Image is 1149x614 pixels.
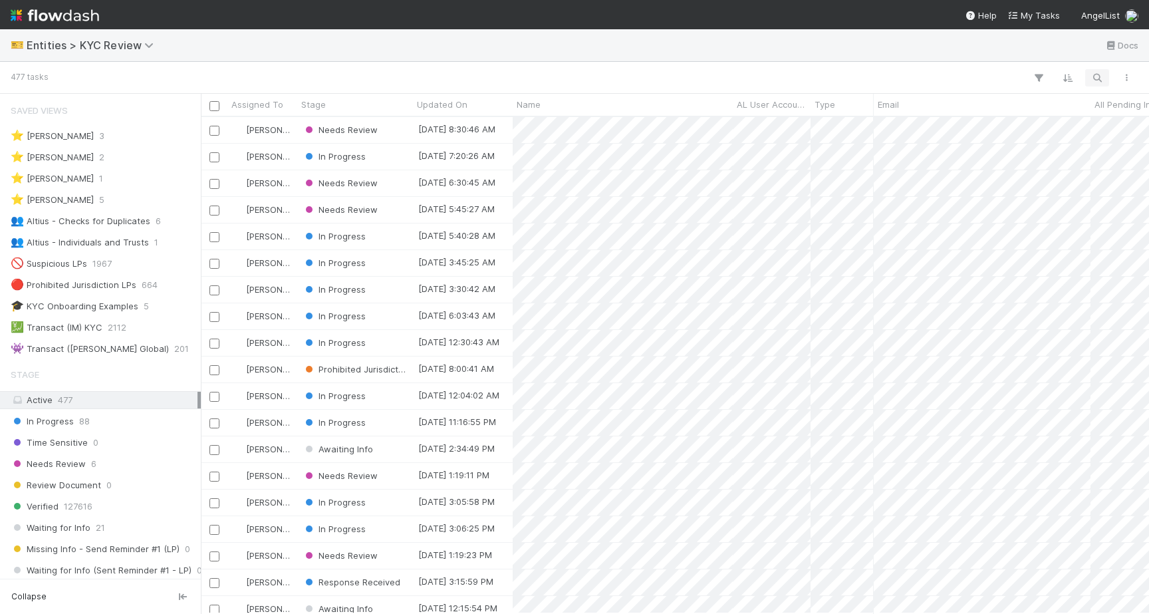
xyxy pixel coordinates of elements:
span: Needs Review [303,470,378,481]
span: [PERSON_NAME] [246,577,313,587]
span: Entities > KYC Review [27,39,160,52]
span: Needs Review [303,550,378,561]
small: 477 tasks [11,71,49,83]
span: Updated On [417,98,467,111]
div: Active [11,392,197,408]
span: 0 [93,434,98,451]
span: [PERSON_NAME] [246,204,313,215]
div: [DATE] 1:19:11 PM [418,468,489,482]
input: Toggle Row Selected [209,472,219,482]
img: avatar_73a733c5-ce41-4a22-8c93-0dca612da21e.png [233,204,244,215]
img: avatar_7d83f73c-397d-4044-baf2-bb2da42e298f.png [233,337,244,348]
img: avatar_7d83f73c-397d-4044-baf2-bb2da42e298f.png [233,364,244,375]
span: Awaiting Info [303,444,373,454]
img: avatar_7d83f73c-397d-4044-baf2-bb2da42e298f.png [233,417,244,428]
span: ⭐ [11,151,24,162]
div: Prohibited Jurisdiction LPs [11,277,136,293]
div: [PERSON_NAME] [233,496,291,509]
div: [PERSON_NAME] [233,336,291,349]
span: Stage [11,361,39,388]
span: [PERSON_NAME] [246,444,313,454]
input: Toggle Row Selected [209,392,219,402]
span: 5 [99,192,104,208]
input: Toggle All Rows Selected [209,101,219,111]
img: avatar_7d83f73c-397d-4044-baf2-bb2da42e298f.png [233,311,244,321]
span: Waiting for Info (Sent Reminder #1 - LP) [11,562,191,579]
div: [PERSON_NAME] [233,522,291,536]
img: avatar_15e6a745-65a2-4f19-9667-febcb12e2fc8.png [1125,9,1138,23]
div: [PERSON_NAME] [233,176,291,190]
input: Toggle Row Selected [209,285,219,295]
div: Transact ([PERSON_NAME] Global) [11,341,169,357]
input: Toggle Row Selected [209,365,219,375]
div: [DATE] 3:30:42 AM [418,282,495,295]
input: Toggle Row Selected [209,179,219,189]
span: Missing Info - Send Reminder #1 (LP) [11,541,180,557]
span: [PERSON_NAME] [246,231,313,241]
div: [PERSON_NAME] [233,203,291,216]
img: avatar_73a733c5-ce41-4a22-8c93-0dca612da21e.png [233,444,244,454]
img: logo-inverted-e16ddd16eac7371096b0.svg [11,4,99,27]
div: In Progress [303,283,366,296]
div: [DATE] 3:06:25 PM [418,522,495,535]
span: Saved Views [11,97,68,124]
input: Toggle Row Selected [209,152,219,162]
span: 2 [99,149,104,166]
span: Waiting for Info [11,520,90,536]
div: [PERSON_NAME] [233,575,291,589]
div: In Progress [303,256,366,269]
span: 👥 [11,215,24,226]
div: [PERSON_NAME] [11,128,94,144]
img: avatar_7d83f73c-397d-4044-baf2-bb2da42e298f.png [233,603,244,614]
span: [PERSON_NAME] [246,364,313,375]
div: [PERSON_NAME] [233,389,291,402]
span: 6 [91,456,96,472]
div: [PERSON_NAME] [233,442,291,456]
div: Prohibited Jurisdiction - Needs Review [303,363,406,376]
span: 6 [156,213,161,230]
span: 👾 [11,343,24,354]
span: In Progress [303,231,366,241]
span: In Progress [303,497,366,508]
a: My Tasks [1007,9,1060,22]
span: ⭐ [11,130,24,141]
input: Toggle Row Selected [209,578,219,588]
span: In Progress [303,524,366,534]
span: In Progress [303,417,366,428]
div: [DATE] 7:20:26 AM [418,149,495,162]
span: 88 [79,413,90,430]
span: Prohibited Jurisdiction - Needs Review [303,364,479,375]
span: ⭐ [11,194,24,205]
input: Toggle Row Selected [209,206,219,216]
div: [PERSON_NAME] [233,363,291,376]
span: Needs Review [303,204,378,215]
div: [PERSON_NAME] [11,149,94,166]
div: [DATE] 6:30:45 AM [418,176,495,189]
div: [DATE] 12:04:02 AM [418,388,499,402]
span: [PERSON_NAME] [246,257,313,268]
div: Help [965,9,997,22]
div: [PERSON_NAME] [233,416,291,429]
span: [PERSON_NAME] [246,497,313,508]
span: 👥 [11,236,24,247]
span: Awaiting Info [303,603,373,614]
input: Toggle Row Selected [209,445,219,455]
span: Response Received [303,577,400,587]
div: [DATE] 3:05:58 PM [418,495,495,508]
span: AL User Account Name [737,98,807,111]
img: avatar_d6b50140-ca82-482e-b0bf-854821fc5d82.png [233,124,244,135]
span: 21 [96,520,105,536]
div: In Progress [303,522,366,536]
span: ⭐ [11,172,24,184]
div: [DATE] 8:00:41 AM [418,362,494,375]
span: My Tasks [1007,10,1060,21]
div: In Progress [303,309,366,323]
span: Stage [301,98,326,111]
div: Needs Review [303,176,378,190]
span: 1 [99,170,103,187]
div: Altius - Individuals and Trusts [11,234,149,251]
input: Toggle Row Selected [209,312,219,322]
div: [PERSON_NAME] [11,192,94,208]
span: Assigned To [231,98,283,111]
input: Toggle Row Selected [209,232,219,242]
